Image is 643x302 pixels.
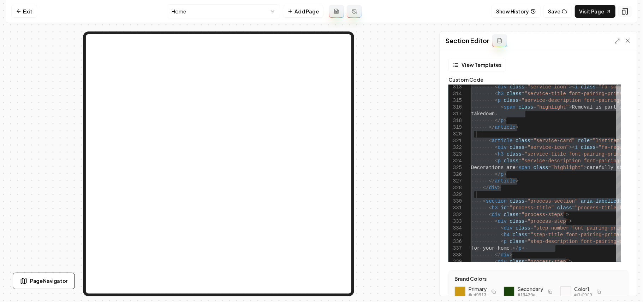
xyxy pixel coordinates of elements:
span: class [510,259,524,265]
span: > [584,165,587,170]
div: Click to copy #fbf9f9 [560,286,571,297]
span: #cd9913 [469,292,487,298]
span: < [495,158,498,164]
span: < [495,84,498,90]
span: = [590,138,593,144]
div: 318 [448,117,462,124]
span: < [501,239,504,244]
div: 330 [448,198,462,205]
span: p [518,245,521,251]
span: < [495,219,498,224]
span: h4 [504,232,510,238]
span: = [528,232,530,238]
span: = [518,158,521,164]
span: "service-icon" [528,84,569,90]
span: = [518,212,521,217]
span: "service-title font-pairing-primary" [524,151,631,157]
span: "highlight" [536,104,569,110]
div: 339 [448,259,462,265]
span: i [575,84,578,90]
span: = [522,151,524,157]
span: = [572,205,575,211]
span: "service-icon" [528,145,569,150]
span: > [569,219,572,224]
div: 314 [448,91,462,97]
span: class [504,158,518,164]
span: id [501,205,507,211]
span: class [510,198,524,204]
span: < [489,205,492,211]
span: > [510,252,512,258]
span: article [495,124,516,130]
div: 322 [448,144,462,151]
span: < [501,225,504,231]
button: Add Page [283,5,323,18]
div: Click to copy secondary color [504,286,515,297]
span: = [524,219,527,224]
div: 331 [448,205,462,211]
span: i [575,145,578,150]
span: = [548,165,551,170]
span: p [501,172,504,177]
span: "service-title font-pairing-primary" [524,91,631,97]
div: 319 [448,124,462,131]
span: >< [569,145,575,150]
span: </ [483,185,489,191]
span: </ [489,178,495,184]
span: </ [495,118,501,123]
span: takedown. [471,111,498,117]
div: 333 [448,218,462,225]
span: > [504,118,506,123]
span: div [498,145,507,150]
span: = [530,225,533,231]
span: "listitem" [593,138,623,144]
span: section [486,198,507,204]
div: 323 [448,151,462,158]
a: Visit Page [575,5,615,18]
div: 315 [448,97,462,104]
div: 317 [448,111,462,117]
div: 332 [448,211,462,218]
div: 334 [448,225,462,232]
div: Click to copy primary color [454,286,466,297]
span: div [498,219,507,224]
span: span [518,165,530,170]
span: "step-number font-pairing-primary" [533,225,634,231]
span: carefully stored [587,165,634,170]
div: 326 [448,171,462,178]
span: > [516,124,518,130]
span: div [489,185,498,191]
span: p [504,239,506,244]
div: 335 [448,232,462,238]
span: = [507,205,510,211]
span: "highlight" [551,165,584,170]
button: View Templates [448,59,506,71]
span: = [524,239,527,244]
span: = [524,198,527,204]
span: div [498,259,507,265]
div: 325 [448,164,462,171]
label: Brand Colors [454,276,623,281]
button: Add admin section prompt [492,34,507,47]
span: class [510,239,524,244]
button: Show History [492,5,541,18]
div: 313 [448,84,462,91]
button: Add admin page prompt [329,5,344,18]
span: p [501,118,504,123]
span: "process-title" [510,205,554,211]
span: class [504,212,518,217]
span: "step-title font-pairing-primary" [530,232,628,238]
div: 327 [448,178,462,185]
button: Save [543,5,572,18]
span: = [522,91,524,97]
span: class [507,151,522,157]
span: div [498,84,507,90]
span: "process-steps" [522,212,566,217]
span: class [518,104,533,110]
div: 336 [448,238,462,245]
span: "process-step" [528,259,569,265]
span: < [489,212,492,217]
span: class [510,145,524,150]
button: Page Navigator [13,273,75,289]
span: < [495,259,498,265]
